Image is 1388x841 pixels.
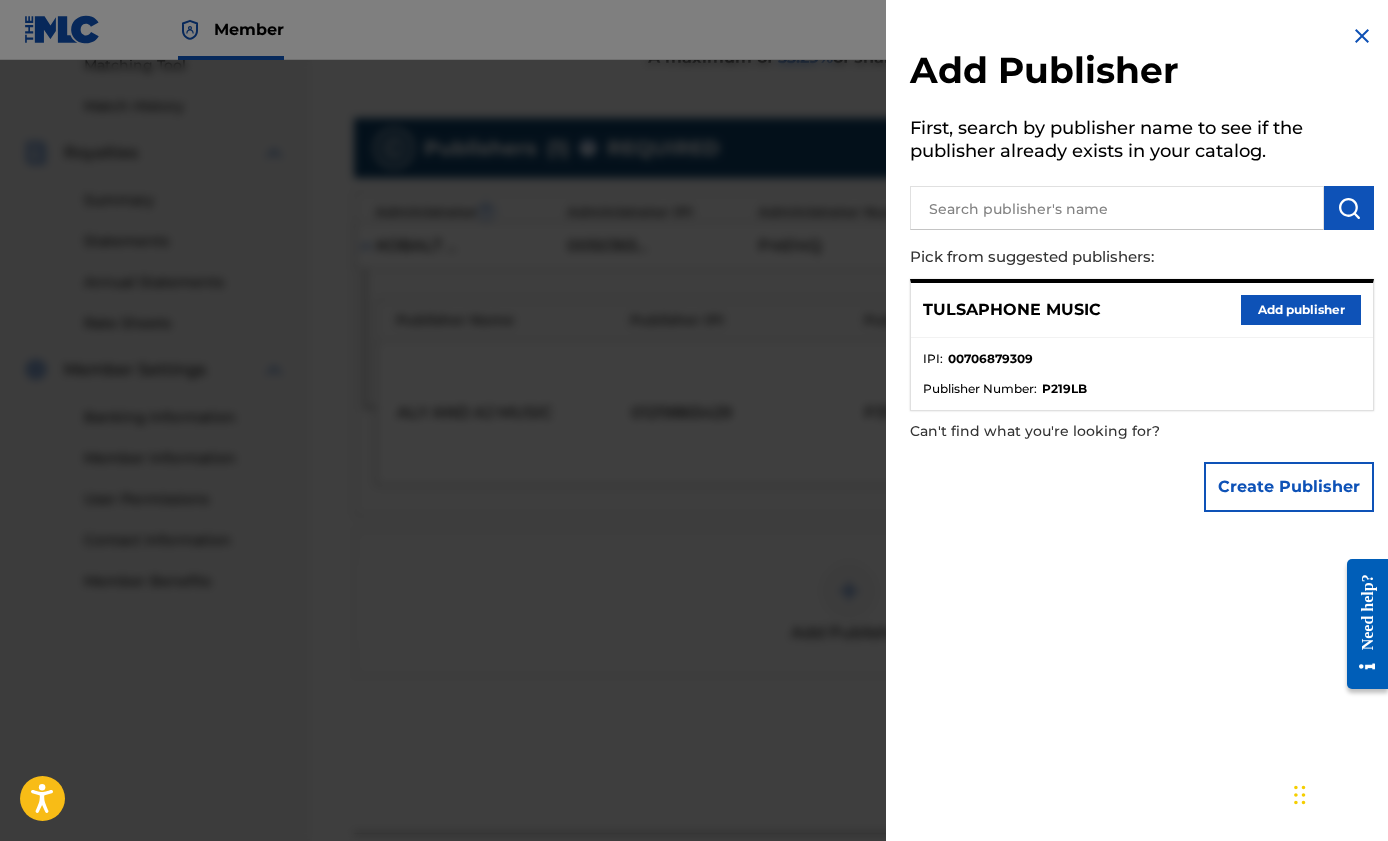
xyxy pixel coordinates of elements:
iframe: Resource Center [1332,543,1388,704]
div: Drag [1294,765,1306,825]
button: Add publisher [1241,295,1361,325]
p: Pick from suggested publishers: [910,236,1260,279]
span: IPI : [923,350,943,368]
img: Top Rightsholder [178,18,202,42]
span: Publisher Number : [923,380,1037,398]
strong: 00706879309 [948,350,1033,368]
button: Create Publisher [1204,462,1374,512]
img: Search Works [1337,196,1361,220]
p: Can't find what you're looking for? [910,411,1260,452]
h5: First, search by publisher name to see if the publisher already exists in your catalog. [910,111,1374,174]
span: Member [214,18,284,41]
h2: Add Publisher [910,48,1374,99]
p: TULSAPHONE MUSIC [923,298,1101,322]
iframe: Chat Widget [1288,745,1388,841]
input: Search publisher's name [910,186,1324,230]
img: MLC Logo [24,15,101,44]
strong: P219LB [1042,380,1087,398]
